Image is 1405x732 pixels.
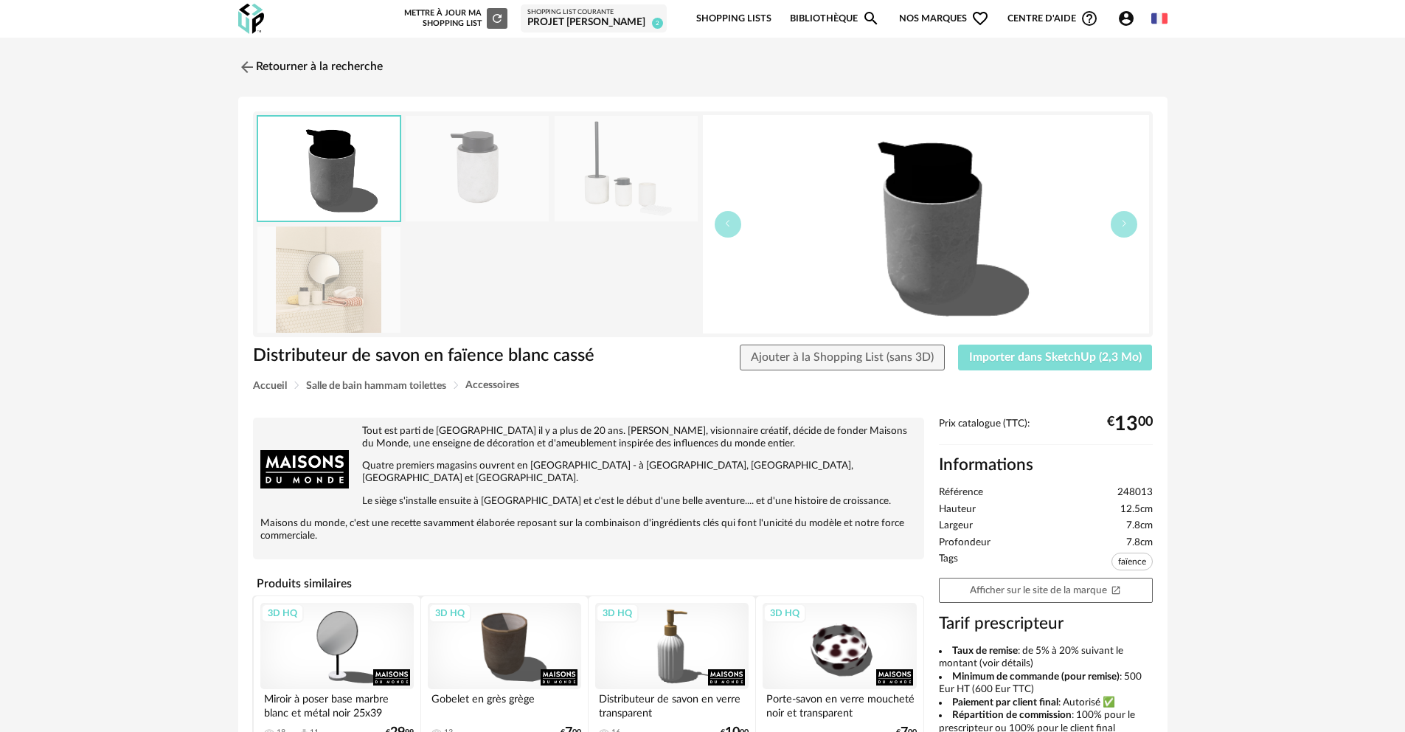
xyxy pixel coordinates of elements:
[253,380,1153,391] div: Breadcrumb
[1111,553,1153,570] span: faïence
[465,380,519,390] span: Accessoires
[939,553,958,574] span: Tags
[260,460,917,485] p: Quatre premiers magasins ouvrent en [GEOGRAPHIC_DATA] - à [GEOGRAPHIC_DATA], [GEOGRAPHIC_DATA], [...
[238,58,256,76] img: svg+xml;base64,PHN2ZyB3aWR0aD0iMjQiIGhlaWdodD0iMjQiIHZpZXdCb3g9IjAgMCAyNCAyNCIgZmlsbD0ibm9uZSIgeG...
[527,16,660,30] div: Projet [PERSON_NAME]
[1117,486,1153,500] span: 248013
[406,116,549,221] img: distributeur-de-savon-en-faience-blanc-casse-1000-0-4-248013_2.jpg
[1007,10,1098,27] span: Centre d'aideHelp Circle Outline icon
[1151,10,1168,27] img: fr
[939,671,1153,697] li: : 500 Eur HT (600 Eur TTC)
[253,345,620,367] h1: Distributeur de savon en faïence blanc cassé
[260,517,917,542] p: Maisons du monde, c'est une recette savamment élaborée reposant sur la combinaison d'ingrédients ...
[939,418,1153,445] div: Prix catalogue (TTC):
[939,697,1153,710] li: : Autorisé ✅
[428,689,581,719] div: Gobelet en grès grège
[555,116,698,221] img: distributeur-de-savon-en-faience-blanc-casse-1000-0-4-248013_3.jpg
[939,613,1153,635] h3: Tarif prescripteur
[253,381,287,391] span: Accueil
[1080,10,1098,27] span: Help Circle Outline icon
[260,689,414,719] div: Miroir à poser base marbre blanc et métal noir 25x39
[740,345,945,371] button: Ajouter à la Shopping List (sans 3D)
[939,455,1153,476] h2: Informations
[971,10,989,27] span: Heart Outline icon
[260,425,349,514] img: brand logo
[1117,10,1142,27] span: Account Circle icon
[790,1,880,36] a: BibliothèqueMagnify icon
[306,381,446,391] span: Salle de bain hammam toilettes
[751,351,934,363] span: Ajouter à la Shopping List (sans 3D)
[939,645,1153,671] li: : de 5% à 20% suivant le montant (voir détails)
[1114,418,1138,430] span: 13
[958,345,1153,371] button: Importer dans SketchUp (2,3 Mo)
[862,10,880,27] span: Magnify icon
[952,671,1120,682] b: Minimum de commande (pour remise)
[253,573,924,595] h4: Produits similaires
[258,117,400,221] img: thumbnail.png
[703,115,1149,334] img: thumbnail.png
[952,646,1018,656] b: Taux de remise
[257,227,400,332] img: distributeur-de-savon-en-faience-blanc-casse-1000-0-4-248013_1.jpg
[939,486,983,500] span: Référence
[527,8,660,30] a: Shopping List courante Projet [PERSON_NAME] 2
[595,689,749,719] div: Distributeur de savon en verre transparent
[1126,519,1153,533] span: 7.8cm
[696,1,771,36] a: Shopping Lists
[238,51,383,83] a: Retourner à la recherche
[952,710,1072,720] b: Répartition de commission
[596,604,639,623] div: 3D HQ
[939,578,1153,604] a: Afficher sur le site de la marqueOpen In New icon
[260,495,917,508] p: Le siège s'installe ensuite à [GEOGRAPHIC_DATA] et c'est le début d'une belle aventure.... et d'u...
[261,604,304,623] div: 3D HQ
[939,519,973,533] span: Largeur
[1107,418,1153,430] div: € 00
[899,1,989,36] span: Nos marques
[652,18,663,29] span: 2
[969,351,1142,363] span: Importer dans SketchUp (2,3 Mo)
[401,8,507,29] div: Mettre à jour ma Shopping List
[1126,536,1153,550] span: 7.8cm
[1111,584,1121,595] span: Open In New icon
[429,604,471,623] div: 3D HQ
[939,536,991,550] span: Profondeur
[260,425,917,450] p: Tout est parti de [GEOGRAPHIC_DATA] il y a plus de 20 ans. [PERSON_NAME], visionnaire créatif, dé...
[527,8,660,17] div: Shopping List courante
[490,14,504,22] span: Refresh icon
[1117,10,1135,27] span: Account Circle icon
[939,503,976,517] span: Hauteur
[763,689,916,719] div: Porte-savon en verre moucheté noir et transparent
[238,4,264,34] img: OXP
[952,697,1058,708] b: Paiement par client final
[763,604,806,623] div: 3D HQ
[1120,503,1153,517] span: 12.5cm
